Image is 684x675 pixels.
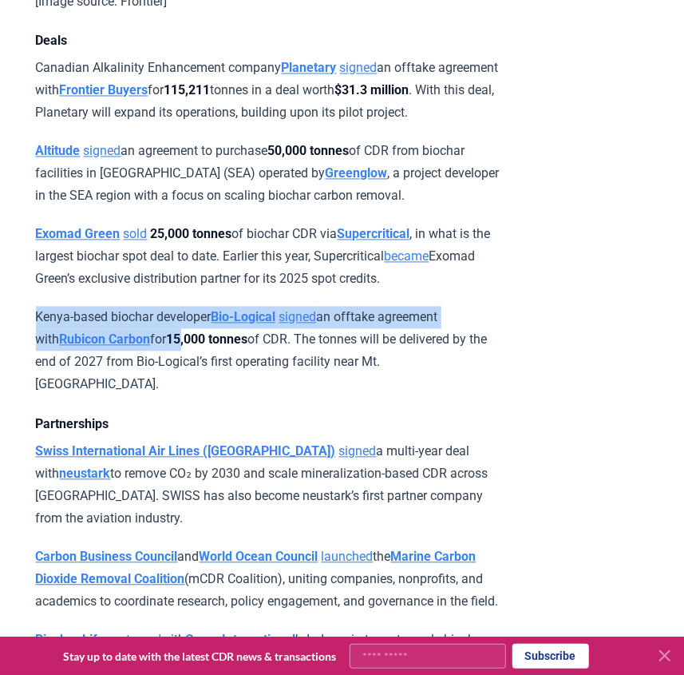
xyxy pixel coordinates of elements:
a: Planetary [282,61,337,76]
a: Frontier Buyers [60,83,148,98]
a: neustark [60,467,111,482]
p: of biochar CDR via , in what is the largest biochar spot deal to date. Earlier this year, Supercr... [36,224,503,291]
a: signed [340,61,378,76]
strong: 50,000 tonnes [268,144,350,159]
strong: 115,211 [164,83,211,98]
p: and the (mCDR Coalition), uniting companies, nonprofits, and academics to coordinate research, po... [36,546,503,613]
a: became [385,249,429,264]
a: Biochar Life [36,633,105,648]
p: a multi-year deal with to remove CO₂ by 2030 and scale mineralization-based CDR across [GEOGRAPHI... [36,441,503,530]
a: signed [84,144,121,159]
a: launched [322,550,374,565]
a: Bio-Logical [212,310,276,325]
a: Swiss International Air Lines ([GEOGRAPHIC_DATA]) [36,444,336,459]
a: World Ocean Council [200,550,318,565]
a: partnered [109,633,162,648]
a: signed [279,310,317,325]
strong: 15,000 tonnes [167,332,248,347]
a: Exomad Green [36,227,121,242]
a: Corus International [186,633,296,648]
a: Greenglow [326,166,388,181]
strong: 25,000 tonnes [151,227,232,242]
p: an agreement to purchase of CDR from biochar facilities in [GEOGRAPHIC_DATA] (SEA) operated by , ... [36,141,503,208]
strong: Deals [36,34,68,49]
strong: Partnerships [36,417,109,432]
strong: $31.3 million [335,83,409,98]
a: Carbon Business Council [36,550,178,565]
a: Altitude [36,144,81,159]
a: signed [339,444,377,459]
a: Supercritical [338,227,410,242]
a: sold [124,227,148,242]
p: Kenya-based biochar developer an offtake agreement with for of CDR. The tonnes will be delivered ... [36,307,503,396]
a: Rubicon Carbon [60,332,151,347]
p: Canadian Alkalinity Enhancement company an offtake agreement with for tonnes in a deal worth . Wi... [36,58,503,125]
